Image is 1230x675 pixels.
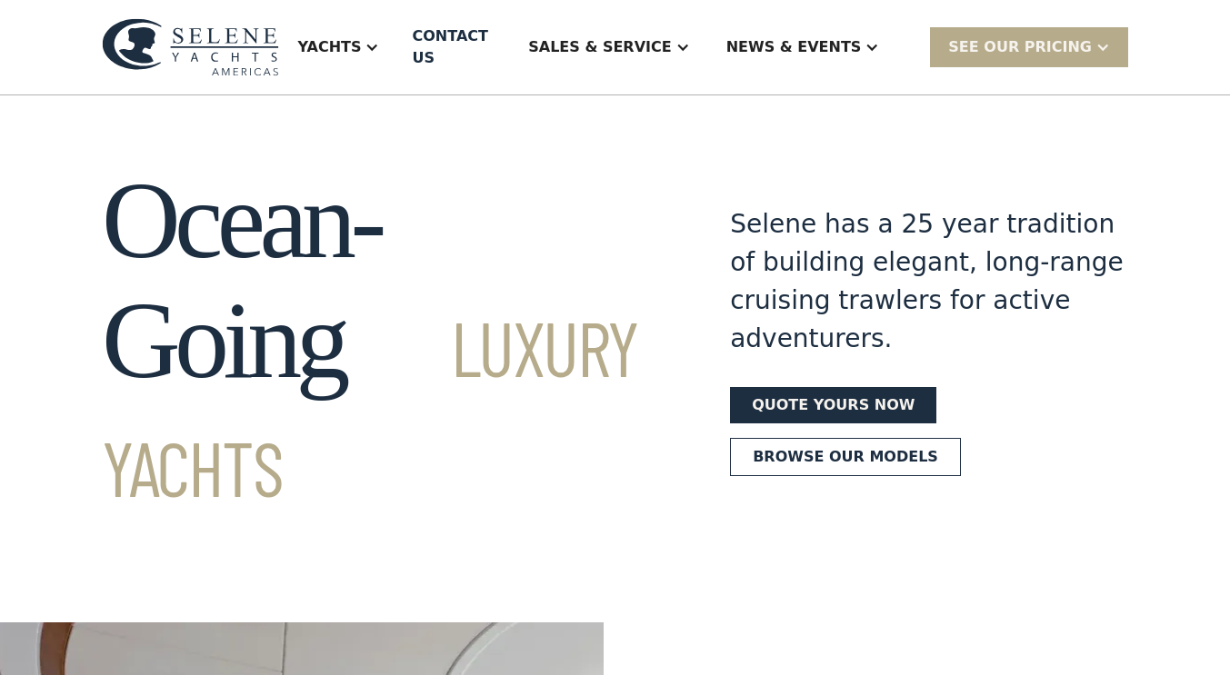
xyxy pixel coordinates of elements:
[510,11,707,84] div: Sales & Service
[726,36,862,58] div: News & EVENTS
[412,25,495,69] div: Contact US
[730,205,1128,358] div: Selene has a 25 year tradition of building elegant, long-range cruising trawlers for active adven...
[730,438,961,476] a: Browse our models
[708,11,898,84] div: News & EVENTS
[930,27,1128,66] div: SEE Our Pricing
[297,36,361,58] div: Yachts
[102,301,638,512] span: Luxury Yachts
[730,387,936,423] a: Quote yours now
[948,36,1092,58] div: SEE Our Pricing
[102,18,279,76] img: logo
[279,11,397,84] div: Yachts
[102,161,665,521] h1: Ocean-Going
[528,36,671,58] div: Sales & Service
